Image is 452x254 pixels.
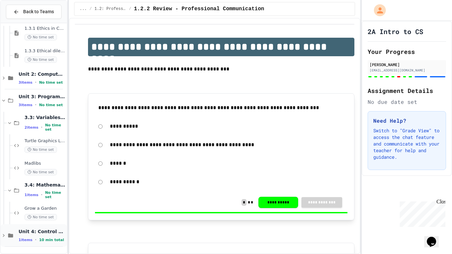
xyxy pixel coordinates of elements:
[373,127,440,160] p: Switch to "Grade View" to access the chat feature and communicate with your teacher for help and ...
[24,206,66,211] span: Grow a Garden
[19,238,32,242] span: 1 items
[367,3,387,18] div: My Account
[35,80,36,85] span: •
[45,190,66,199] span: No time set
[95,6,126,12] span: 1.2: Professional Communication
[368,86,446,95] h2: Assignment Details
[24,169,57,175] span: No time set
[89,6,92,12] span: /
[45,123,66,132] span: No time set
[370,62,444,67] div: [PERSON_NAME]
[41,192,42,197] span: •
[6,5,62,19] button: Back to Teams
[129,6,131,12] span: /
[370,68,444,73] div: [EMAIL_ADDRESS][DOMAIN_NAME]
[24,193,38,197] span: 1 items
[24,114,66,120] span: 3.3: Variables and Data Types
[24,182,66,188] span: 3.4: Mathematical Operators
[368,98,446,106] div: No due date set
[397,199,445,227] iframe: chat widget
[35,237,36,242] span: •
[39,80,63,85] span: No time set
[24,26,66,31] span: 1.3.1 Ethics in Computer Science
[3,3,46,42] div: Chat with us now!Close
[373,117,440,125] h3: Need Help?
[424,228,445,247] iframe: chat widget
[19,229,66,234] span: Unit 4: Control Structures
[24,125,38,130] span: 2 items
[24,161,66,166] span: Madlibs
[368,27,423,36] h1: 2A Intro to CS
[24,57,57,63] span: No time set
[23,8,54,15] span: Back to Teams
[24,48,66,54] span: 1.3.3 Ethical dilemma reflections
[24,214,57,220] span: No time set
[19,71,66,77] span: Unit 2: Computational Thinking & Problem-Solving
[24,34,57,40] span: No time set
[24,138,66,144] span: Turtle Graphics Logo/character
[134,5,264,13] span: 1.2.2 Review - Professional Communication
[19,80,32,85] span: 3 items
[24,147,57,153] span: No time set
[39,103,63,107] span: No time set
[35,102,36,107] span: •
[41,125,42,130] span: •
[19,103,32,107] span: 3 items
[368,47,446,56] h2: Your Progress
[80,6,87,12] span: ...
[39,238,64,242] span: 10 min total
[19,94,66,100] span: Unit 3: Programming Fundamentals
